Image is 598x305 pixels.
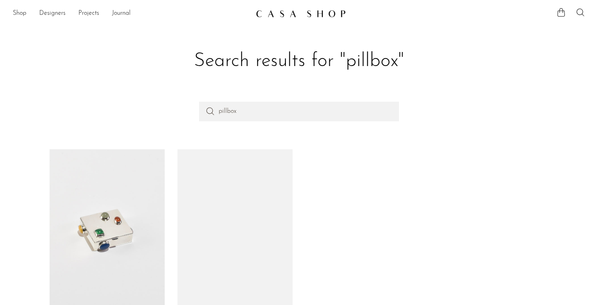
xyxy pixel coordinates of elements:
a: Shop [13,8,26,19]
nav: Desktop navigation [13,7,249,20]
a: Projects [78,8,99,19]
h1: Search results for "pillbox" [56,49,542,74]
ul: NEW HEADER MENU [13,7,249,20]
a: Journal [112,8,131,19]
input: Perform a search [199,102,399,121]
a: Designers [39,8,66,19]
